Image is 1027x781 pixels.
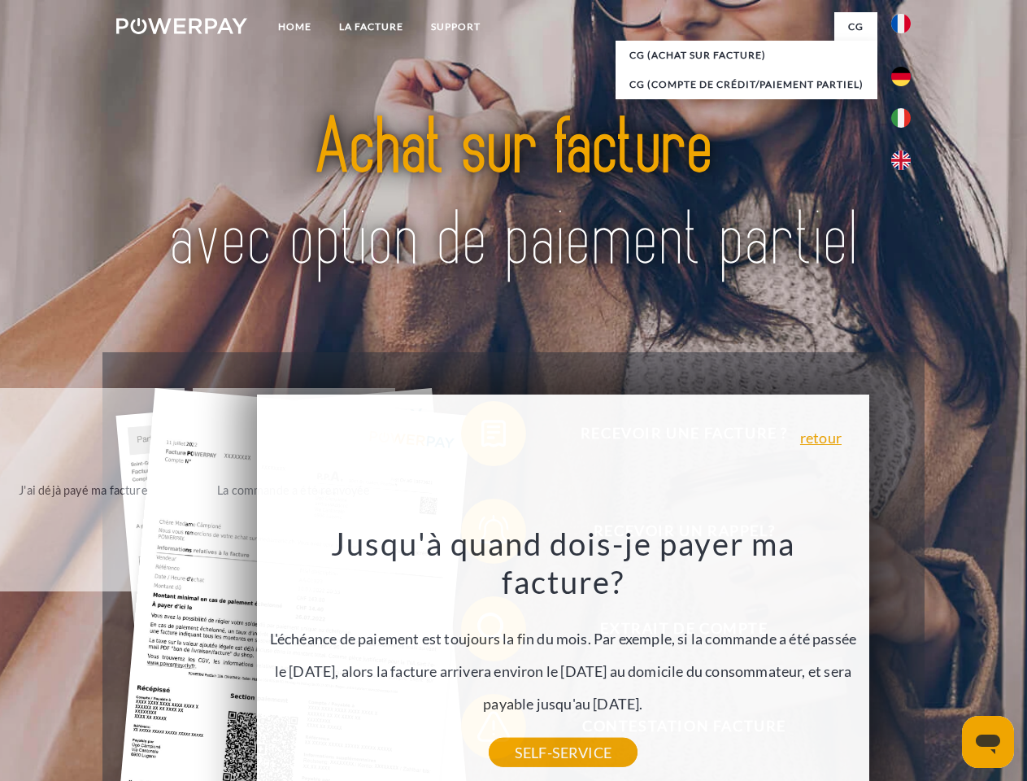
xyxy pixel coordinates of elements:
[267,524,860,753] div: L'échéance de paiement est toujours la fin du mois. Par exemple, si la commande a été passée le [...
[800,430,842,445] a: retour
[891,14,911,33] img: fr
[962,716,1014,768] iframe: Bouton de lancement de la fenêtre de messagerie
[116,18,247,34] img: logo-powerpay-white.svg
[891,108,911,128] img: it
[489,738,638,767] a: SELF-SERVICE
[325,12,417,41] a: LA FACTURE
[155,78,872,312] img: title-powerpay_fr.svg
[202,478,385,500] div: La commande a été renvoyée
[834,12,877,41] a: CG
[267,524,860,602] h3: Jusqu'à quand dois-je payer ma facture?
[891,151,911,170] img: en
[891,67,911,86] img: de
[616,70,877,99] a: CG (Compte de crédit/paiement partiel)
[264,12,325,41] a: Home
[616,41,877,70] a: CG (achat sur facture)
[417,12,494,41] a: Support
